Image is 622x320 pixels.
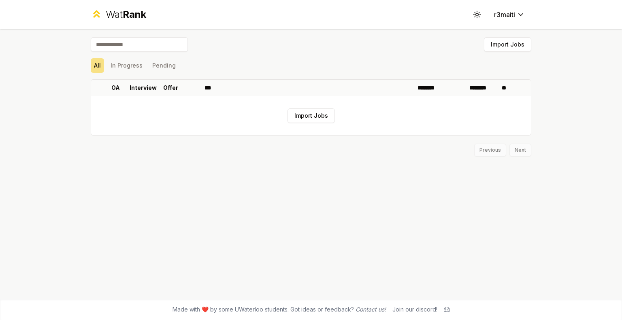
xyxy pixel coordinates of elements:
[484,37,531,52] button: Import Jobs
[288,108,335,123] button: Import Jobs
[107,58,146,73] button: In Progress
[91,58,104,73] button: All
[91,8,146,21] a: WatRank
[488,7,531,22] button: r3maiti
[106,8,146,21] div: Wat
[123,8,146,20] span: Rank
[173,305,386,314] span: Made with ❤️ by some UWaterloo students. Got ideas or feedback?
[163,84,178,92] p: Offer
[356,306,386,313] a: Contact us!
[392,305,437,314] div: Join our discord!
[130,84,157,92] p: Interview
[149,58,179,73] button: Pending
[494,10,515,19] span: r3maiti
[111,84,120,92] p: OA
